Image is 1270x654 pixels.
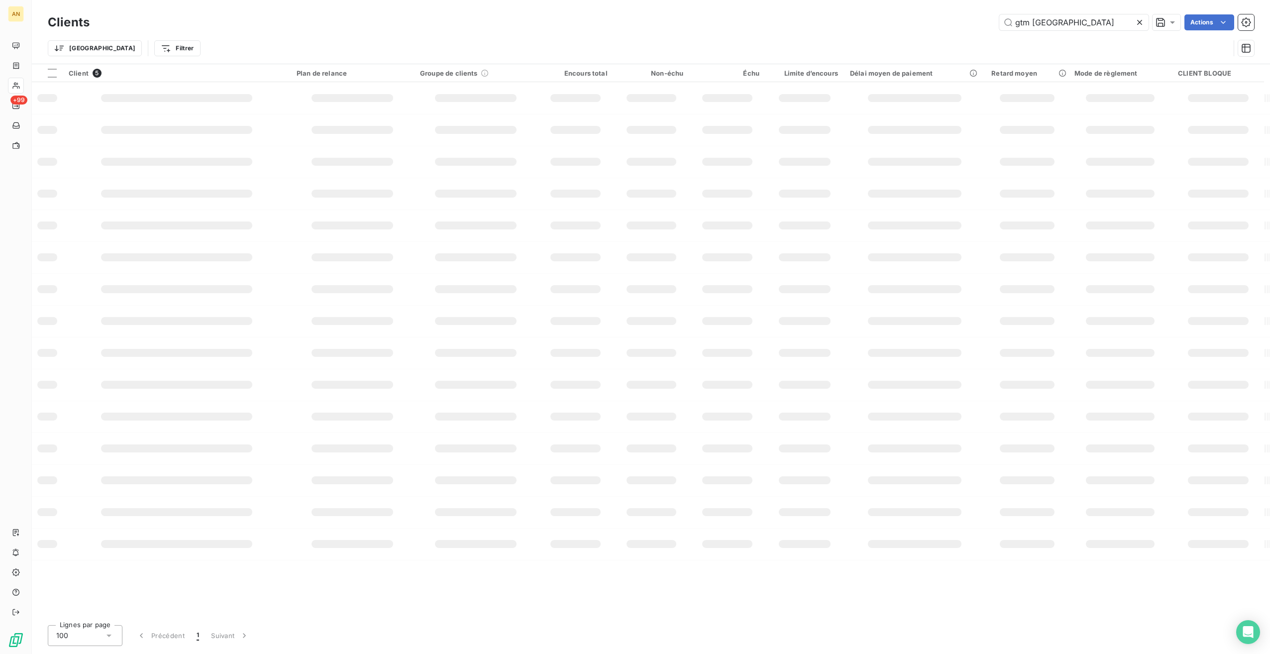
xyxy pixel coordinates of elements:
h3: Clients [48,13,90,31]
div: Délai moyen de paiement [850,69,979,77]
div: Non-échu [620,69,684,77]
div: Limite d’encours [771,69,838,77]
span: 5 [93,69,102,78]
button: Filtrer [154,40,200,56]
span: Client [69,69,89,77]
div: Encours total [543,69,608,77]
button: Précédent [130,625,191,646]
div: AN [8,6,24,22]
span: Groupe de clients [420,69,478,77]
div: Échu [695,69,759,77]
button: 1 [191,625,205,646]
input: Rechercher [999,14,1149,30]
span: +99 [10,96,27,105]
span: 1 [197,631,199,641]
button: Actions [1184,14,1234,30]
span: 100 [56,631,68,641]
button: Suivant [205,625,255,646]
div: Open Intercom Messenger [1236,620,1260,644]
div: Plan de relance [297,69,408,77]
div: CLIENT BLOQUE [1178,69,1258,77]
img: Logo LeanPay [8,632,24,648]
div: Mode de règlement [1074,69,1166,77]
button: [GEOGRAPHIC_DATA] [48,40,142,56]
div: Retard moyen [991,69,1062,77]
